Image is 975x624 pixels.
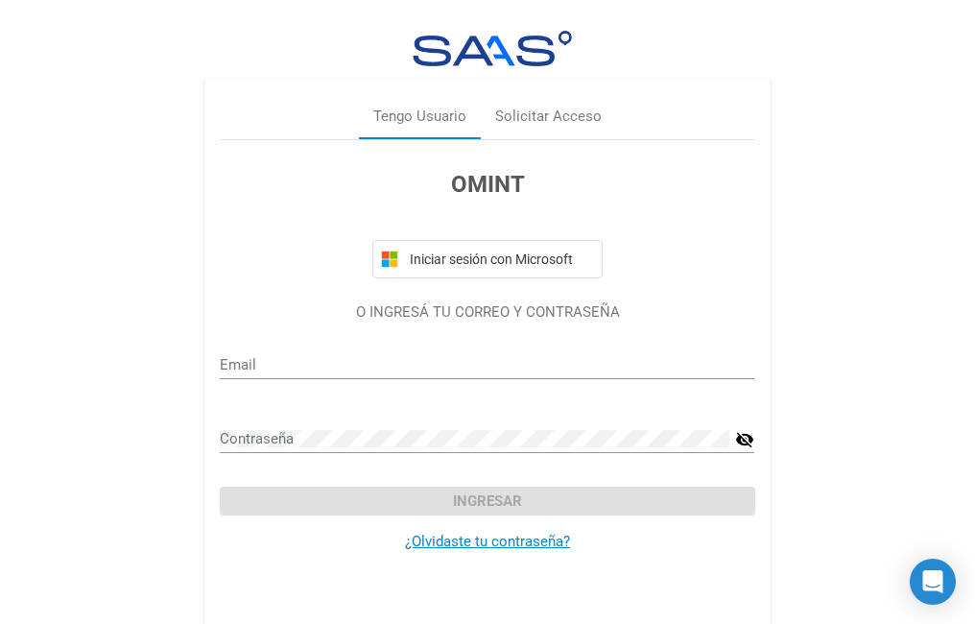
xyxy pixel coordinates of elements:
button: Iniciar sesión con Microsoft [372,240,603,278]
h3: OMINT [220,167,754,202]
p: O INGRESÁ TU CORREO Y CONTRASEÑA [220,301,754,324]
div: Tengo Usuario [373,106,466,128]
span: Iniciar sesión con Microsoft [406,252,594,267]
div: Solicitar Acceso [495,106,602,128]
a: ¿Olvidaste tu contraseña? [405,533,570,550]
span: Ingresar [453,492,522,510]
mat-icon: visibility_off [735,428,754,451]
button: Ingresar [220,487,754,516]
div: Open Intercom Messenger [910,559,956,605]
